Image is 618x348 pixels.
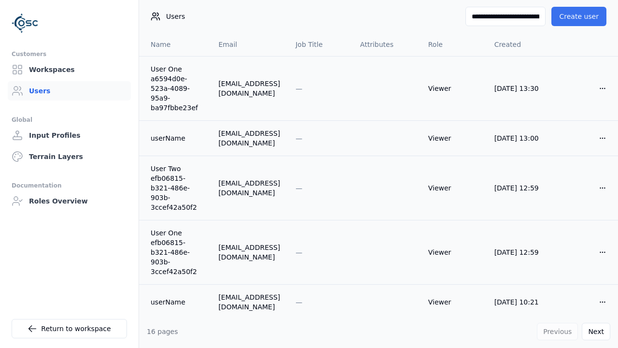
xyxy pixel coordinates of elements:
[428,297,479,307] div: Viewer
[218,79,280,98] div: [EMAIL_ADDRESS][DOMAIN_NAME]
[421,33,487,56] th: Role
[494,183,546,193] div: [DATE] 12:59
[8,191,131,211] a: Roles Overview
[139,33,211,56] th: Name
[428,183,479,193] div: Viewer
[12,180,127,191] div: Documentation
[494,84,546,93] div: [DATE] 13:30
[12,10,39,37] img: Logo
[8,81,131,101] a: Users
[12,114,127,126] div: Global
[166,12,185,21] span: Users
[151,228,203,276] a: User One efb06815-b321-486e-903b-3ccef42a50f2
[428,84,479,93] div: Viewer
[8,147,131,166] a: Terrain Layers
[151,64,203,113] a: User One a6594d0e-523a-4089-95a9-ba97fbbe23ef
[295,134,302,142] span: —
[147,328,178,335] span: 16 pages
[428,133,479,143] div: Viewer
[8,60,131,79] a: Workspaces
[151,164,203,212] a: User Two efb06815-b321-486e-903b-3ccef42a50f2
[12,48,127,60] div: Customers
[12,319,127,338] a: Return to workspace
[494,247,546,257] div: [DATE] 12:59
[295,85,302,92] span: —
[218,292,280,312] div: [EMAIL_ADDRESS][DOMAIN_NAME]
[151,133,203,143] a: userName
[295,248,302,256] span: —
[487,33,553,56] th: Created
[352,33,421,56] th: Attributes
[151,297,203,307] a: userName
[551,7,606,26] button: Create user
[494,133,546,143] div: [DATE] 13:00
[295,298,302,306] span: —
[295,184,302,192] span: —
[428,247,479,257] div: Viewer
[218,243,280,262] div: [EMAIL_ADDRESS][DOMAIN_NAME]
[288,33,352,56] th: Job Title
[494,297,546,307] div: [DATE] 10:21
[218,178,280,198] div: [EMAIL_ADDRESS][DOMAIN_NAME]
[8,126,131,145] a: Input Profiles
[218,129,280,148] div: [EMAIL_ADDRESS][DOMAIN_NAME]
[211,33,288,56] th: Email
[582,323,610,340] button: Next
